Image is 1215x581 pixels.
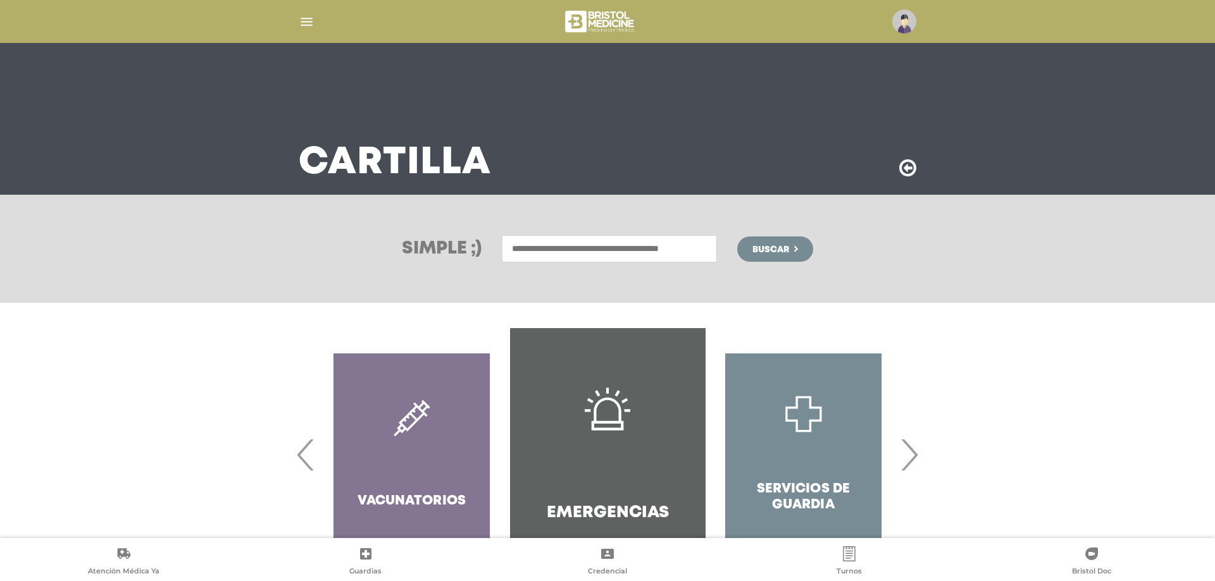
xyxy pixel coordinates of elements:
[299,14,315,30] img: Cober_menu-lines-white.svg
[892,9,916,34] img: profile-placeholder.svg
[837,566,862,578] span: Turnos
[294,420,318,489] span: Previous
[349,566,382,578] span: Guardias
[563,6,639,37] img: bristol-medicine-blanco.png
[3,546,244,578] a: Atención Médica Ya
[897,420,921,489] span: Next
[88,566,159,578] span: Atención Médica Ya
[1072,566,1111,578] span: Bristol Doc
[547,503,669,523] h4: Emergencias
[752,245,789,254] span: Buscar
[971,546,1212,578] a: Bristol Doc
[244,546,486,578] a: Guardias
[728,546,970,578] a: Turnos
[737,236,813,262] button: Buscar
[402,240,482,258] h3: Simple ;)
[299,147,491,180] h3: Cartilla
[487,546,728,578] a: Credencial
[588,566,627,578] span: Credencial
[510,328,706,581] a: Emergencias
